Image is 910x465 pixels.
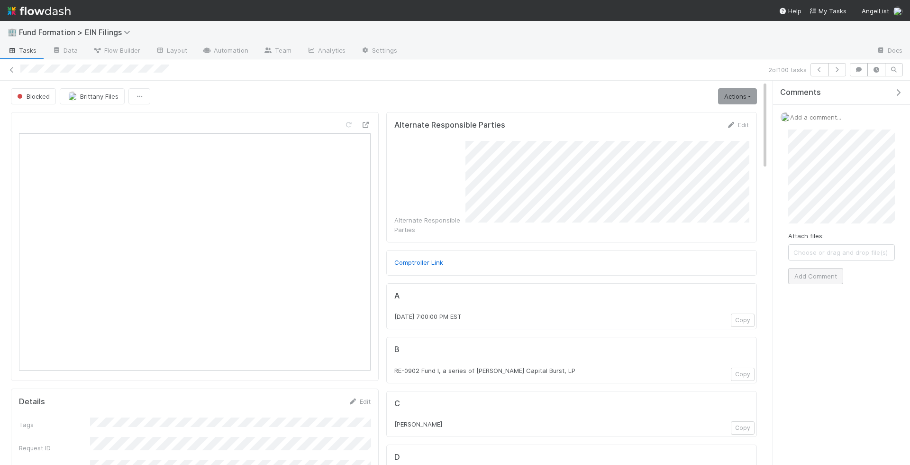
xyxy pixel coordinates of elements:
a: Actions [718,88,757,104]
a: Settings [353,44,405,59]
span: Flow Builder [93,46,140,55]
span: [DATE] 7:00:00 PM EST [394,313,462,320]
a: Edit [348,398,371,405]
a: Data [45,44,85,59]
button: Copy [731,314,755,327]
a: Analytics [299,44,353,59]
a: My Tasks [809,6,846,16]
h5: Alternate Responsible Parties [394,121,505,130]
span: 🏢 [8,28,17,36]
a: Flow Builder [85,44,148,59]
h5: Details [19,397,45,407]
button: Copy [731,421,755,435]
span: Brittany Files [80,93,118,100]
a: Comptroller Link [394,259,443,266]
span: Tasks [8,46,37,55]
span: 2 of 100 tasks [768,65,807,74]
span: Choose or drag and drop file(s) [789,245,894,260]
button: Add Comment [788,268,843,284]
a: Edit [727,121,749,129]
label: Attach files: [788,231,824,241]
span: Add a comment... [790,113,841,121]
button: Brittany Files [60,88,125,104]
div: Request ID [19,443,90,453]
div: Tags [19,420,90,429]
h5: A [394,291,749,301]
span: AngelList [862,7,889,15]
span: Comments [780,88,821,97]
span: My Tasks [809,7,846,15]
span: RE-0902 Fund I, a series of [PERSON_NAME] Capital Burst, LP [394,367,575,374]
span: [PERSON_NAME] [394,420,442,428]
span: Blocked [15,93,50,100]
h5: C [394,399,749,409]
button: Blocked [11,88,56,104]
a: Automation [195,44,256,59]
img: avatar_15e23c35-4711-4c0d-85f4-3400723cad14.png [68,92,77,101]
span: Fund Formation > EIN Filings [19,28,135,37]
h5: D [394,453,749,462]
img: avatar_892eb56c-5b5a-46db-bf0b-2a9023d0e8f8.png [893,7,902,16]
img: logo-inverted-e16ddd16eac7371096b0.svg [8,3,71,19]
div: Alternate Responsible Parties [394,215,465,234]
a: Docs [869,44,910,59]
div: Help [779,6,801,16]
h5: B [394,345,749,354]
button: Copy [731,368,755,381]
img: avatar_892eb56c-5b5a-46db-bf0b-2a9023d0e8f8.png [781,112,790,122]
a: Team [256,44,299,59]
a: Layout [148,44,195,59]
